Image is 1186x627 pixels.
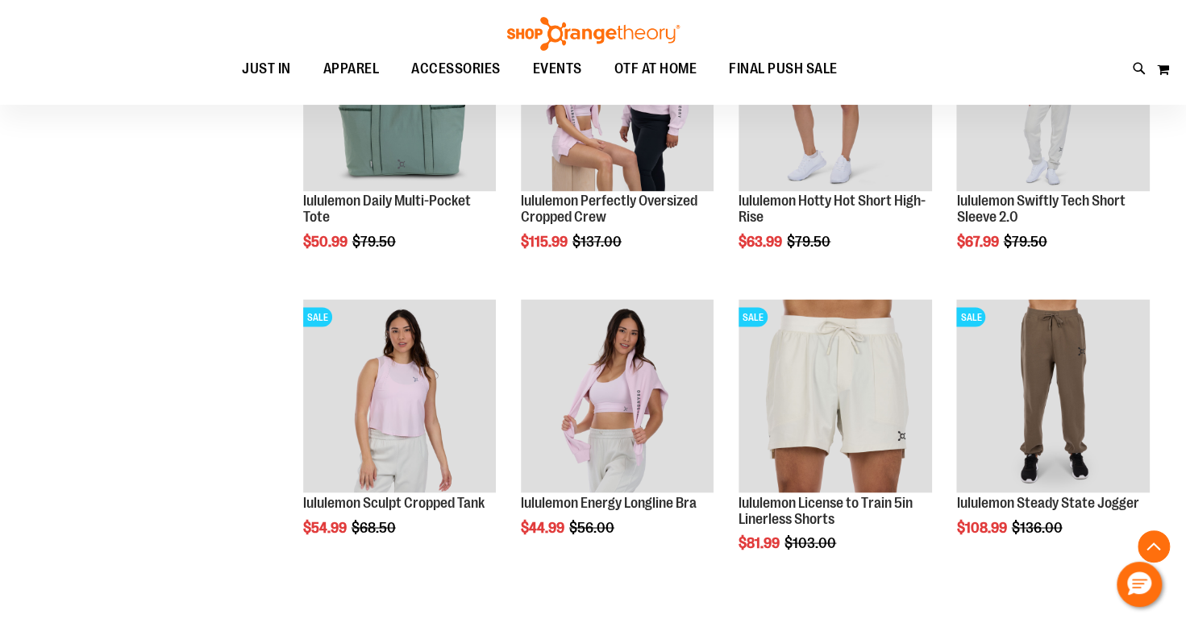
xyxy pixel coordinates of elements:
span: JUST IN [242,51,291,87]
span: $68.50 [352,519,398,535]
a: ACCESSORIES [395,51,517,88]
a: lululemon Steady State JoggerSALE [956,299,1149,494]
a: FINAL PUSH SALE [713,51,854,88]
span: SALE [956,307,985,326]
a: EVENTS [517,51,598,88]
img: lululemon Sculpt Cropped Tank [303,299,496,492]
span: $44.99 [521,519,567,535]
a: lululemon License to Train 5in Linerless Shorts [739,494,913,526]
a: lululemon Daily Multi-Pocket Tote [303,193,471,225]
span: $54.99 [303,519,349,535]
span: $56.00 [569,519,617,535]
span: $63.99 [739,233,784,249]
span: SALE [303,307,332,326]
span: EVENTS [533,51,582,87]
a: lululemon Sculpt Cropped Tank [303,494,485,510]
span: $79.50 [787,233,833,249]
span: $103.00 [784,534,839,550]
div: product [730,291,939,592]
div: product [948,291,1157,575]
a: lululemon Sculpt Cropped TankSALE [303,299,496,494]
span: OTF AT HOME [614,51,697,87]
div: product [513,291,722,575]
span: $67.99 [956,233,1001,249]
span: $79.50 [1003,233,1049,249]
span: $50.99 [303,233,350,249]
span: APPAREL [323,51,380,87]
img: Shop Orangetheory [505,17,682,51]
img: lululemon License to Train 5in Linerless Shorts [739,299,931,492]
button: Back To Top [1138,530,1170,563]
a: lululemon License to Train 5in Linerless ShortsSALE [739,299,931,494]
span: $137.00 [572,233,624,249]
a: lululemon Swiftly Tech Short Sleeve 2.0 [956,193,1125,225]
span: $108.99 [956,519,1009,535]
span: FINAL PUSH SALE [729,51,838,87]
button: Hello, have a question? Let’s chat. [1117,562,1162,607]
a: lululemon Perfectly Oversized Cropped Crew [521,193,697,225]
img: lululemon Steady State Jogger [956,299,1149,492]
span: $136.00 [1011,519,1064,535]
span: $79.50 [352,233,398,249]
span: $81.99 [739,534,782,550]
a: JUST IN [226,51,307,88]
div: product [295,291,504,575]
img: lululemon Energy Longline Bra [521,299,714,492]
a: APPAREL [307,51,396,87]
a: lululemon Steady State Jogger [956,494,1138,510]
span: $115.99 [521,233,570,249]
span: ACCESSORIES [411,51,501,87]
a: lululemon Energy Longline Bra [521,299,714,494]
a: lululemon Hotty Hot Short High-Rise [739,193,926,225]
a: OTF AT HOME [598,51,714,88]
a: lululemon Energy Longline Bra [521,494,697,510]
span: SALE [739,307,768,326]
